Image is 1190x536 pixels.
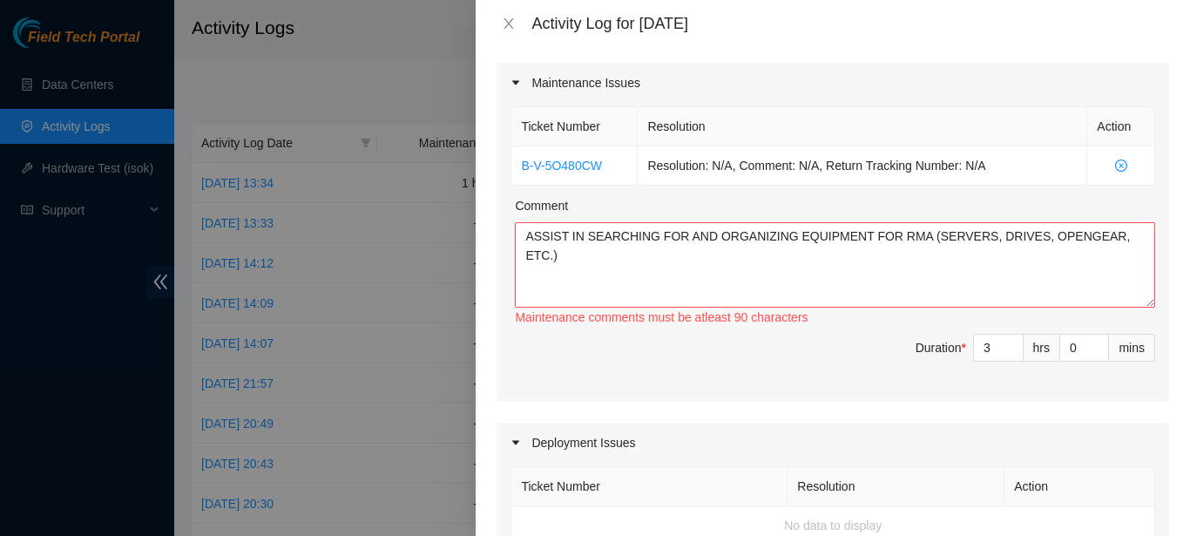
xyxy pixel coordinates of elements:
div: hrs [1024,334,1060,362]
textarea: Comment [515,222,1155,308]
th: Action [1004,467,1155,506]
div: mins [1109,334,1155,362]
span: caret-right [510,78,521,88]
button: Close [497,16,521,32]
a: B-V-5O480CW [521,159,602,173]
th: Resolution [788,467,1004,506]
div: Maintenance comments must be atleast 90 characters [515,308,1155,327]
div: Deployment Issues [497,423,1169,463]
span: caret-right [510,438,521,448]
th: Resolution [638,107,1087,146]
th: Ticket Number [511,467,788,506]
th: Action [1087,107,1155,146]
span: close-circle [1097,159,1145,172]
td: Resolution: N/A, Comment: N/A, Return Tracking Number: N/A [638,146,1087,186]
span: close [502,17,516,31]
div: Maintenance Issues [497,63,1169,103]
th: Ticket Number [511,107,638,146]
div: Duration [916,338,966,357]
div: Activity Log for [DATE] [531,14,1169,33]
label: Comment [515,196,568,215]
